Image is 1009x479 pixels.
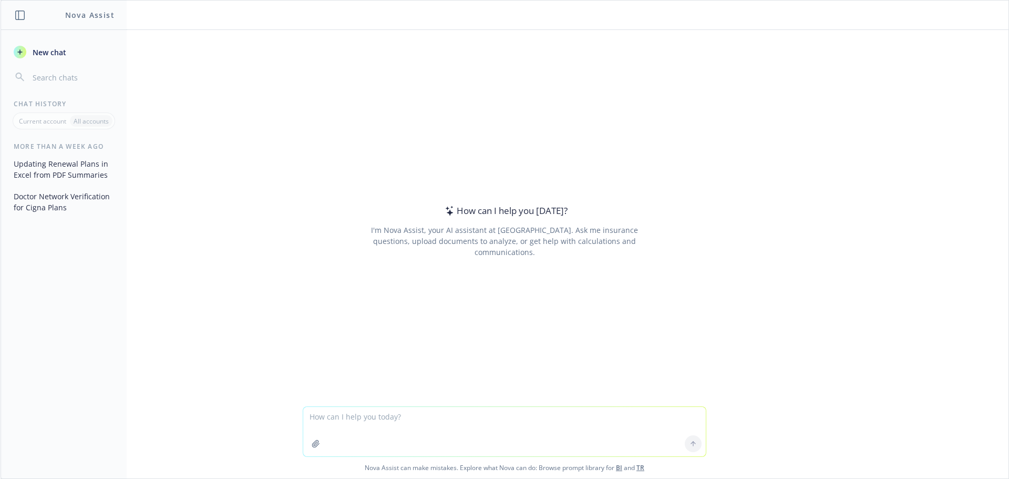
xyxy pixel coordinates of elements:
[9,188,118,216] button: Doctor Network Verification for Cigna Plans
[30,70,114,85] input: Search chats
[9,155,118,184] button: Updating Renewal Plans in Excel from PDF Summaries
[19,117,66,126] p: Current account
[356,225,652,258] div: I'm Nova Assist, your AI assistant at [GEOGRAPHIC_DATA]. Ask me insurance questions, upload docum...
[1,99,127,108] div: Chat History
[5,457,1004,478] span: Nova Assist can make mistakes. Explore what Nova can do: Browse prompt library for and
[74,117,109,126] p: All accounts
[442,204,568,218] div: How can I help you [DATE]?
[1,142,127,151] div: More than a week ago
[9,43,118,62] button: New chat
[65,9,115,21] h1: Nova Assist
[636,463,644,472] a: TR
[616,463,622,472] a: BI
[30,47,66,58] span: New chat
